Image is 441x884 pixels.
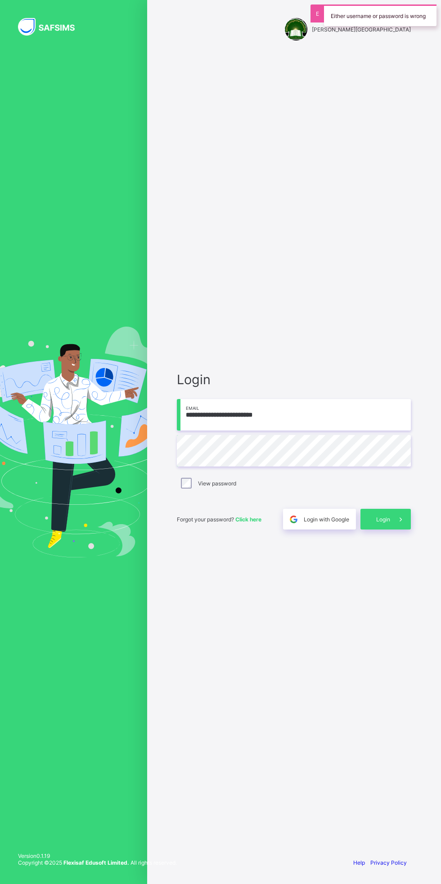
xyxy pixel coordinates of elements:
[198,480,236,487] label: View password
[235,516,261,523] a: Click here
[18,18,85,36] img: SAFSIMS Logo
[370,859,407,866] a: Privacy Policy
[353,859,365,866] a: Help
[312,26,411,33] span: [PERSON_NAME][GEOGRAPHIC_DATA]
[288,514,299,525] img: google.396cfc9801f0270233282035f929180a.svg
[18,859,177,866] span: Copyright © 2025 All rights reserved.
[18,853,177,859] span: Version 0.1.19
[376,516,390,523] span: Login
[304,516,349,523] span: Login with Google
[63,859,129,866] strong: Flexisaf Edusoft Limited.
[324,4,436,26] div: Either username or password is wrong
[177,516,261,523] span: Forgot your password?
[177,372,411,387] span: Login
